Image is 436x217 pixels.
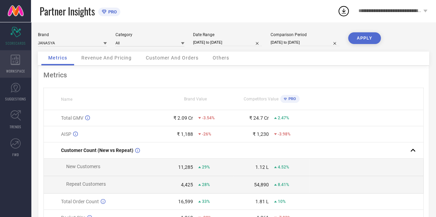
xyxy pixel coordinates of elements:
span: Customer Count (New vs Repeat) [61,148,133,153]
div: Date Range [193,32,262,37]
span: Total GMV [61,115,83,121]
div: Comparison Period [271,32,339,37]
div: Brand [38,32,107,37]
span: TRENDS [10,124,21,129]
span: 4.52% [278,165,289,170]
span: PRO [287,97,296,101]
div: Category [115,32,184,37]
span: SUGGESTIONS [5,96,26,101]
span: Brand Value [184,97,207,101]
span: PRO [107,9,117,14]
span: FWD [12,152,19,157]
div: 54,890 [254,182,269,187]
div: 16,599 [178,199,193,204]
div: 4,425 [181,182,193,187]
span: 29% [202,165,210,170]
span: Competitors Value [244,97,278,101]
span: 8.41% [278,182,289,187]
span: Customer And Orders [146,55,199,61]
span: SCORECARDS [6,41,26,46]
div: 1.12 L [255,164,269,170]
span: -26% [202,132,211,137]
div: Open download list [337,5,350,17]
span: AISP [61,131,71,137]
div: ₹ 1,230 [253,131,269,137]
span: Total Order Count [61,199,99,204]
div: ₹ 1,188 [177,131,193,137]
span: 33% [202,199,210,204]
span: -3.98% [278,132,291,137]
input: Select comparison period [271,39,339,46]
div: 1.81 L [255,199,269,204]
div: ₹ 2.09 Cr [173,115,193,121]
div: Metrics [43,71,424,79]
input: Select date range [193,39,262,46]
span: Revenue And Pricing [81,55,132,61]
span: 28% [202,182,210,187]
span: Others [213,55,229,61]
div: 11,285 [178,164,193,170]
span: 2.47% [278,116,289,120]
span: Name [61,97,72,102]
span: New Customers [66,164,100,169]
span: -3.54% [202,116,215,120]
span: Partner Insights [40,4,95,18]
span: Metrics [48,55,67,61]
span: Repeat Customers [66,181,106,187]
span: 10% [278,199,286,204]
div: ₹ 24.7 Cr [249,115,269,121]
button: APPLY [348,32,381,44]
span: WORKSPACE [6,68,25,74]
